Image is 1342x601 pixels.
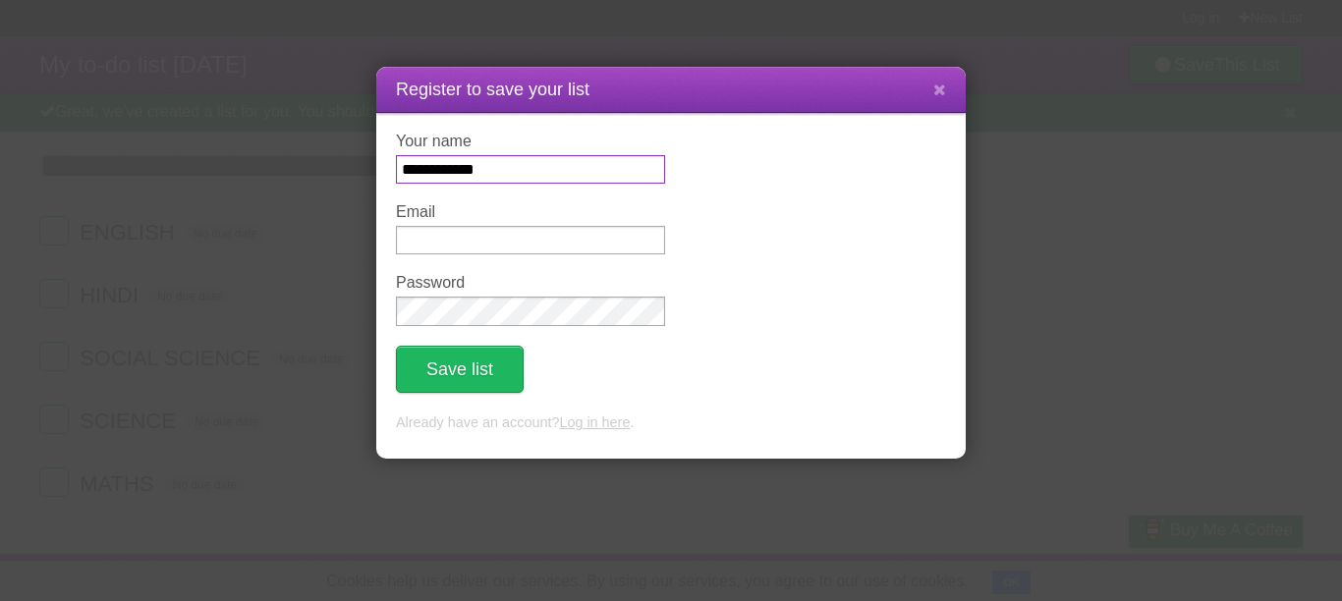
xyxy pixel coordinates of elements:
[559,414,630,430] a: Log in here
[396,412,946,434] p: Already have an account? .
[396,133,665,150] label: Your name
[396,77,946,103] h1: Register to save your list
[396,346,524,393] button: Save list
[396,203,665,221] label: Email
[396,274,665,292] label: Password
